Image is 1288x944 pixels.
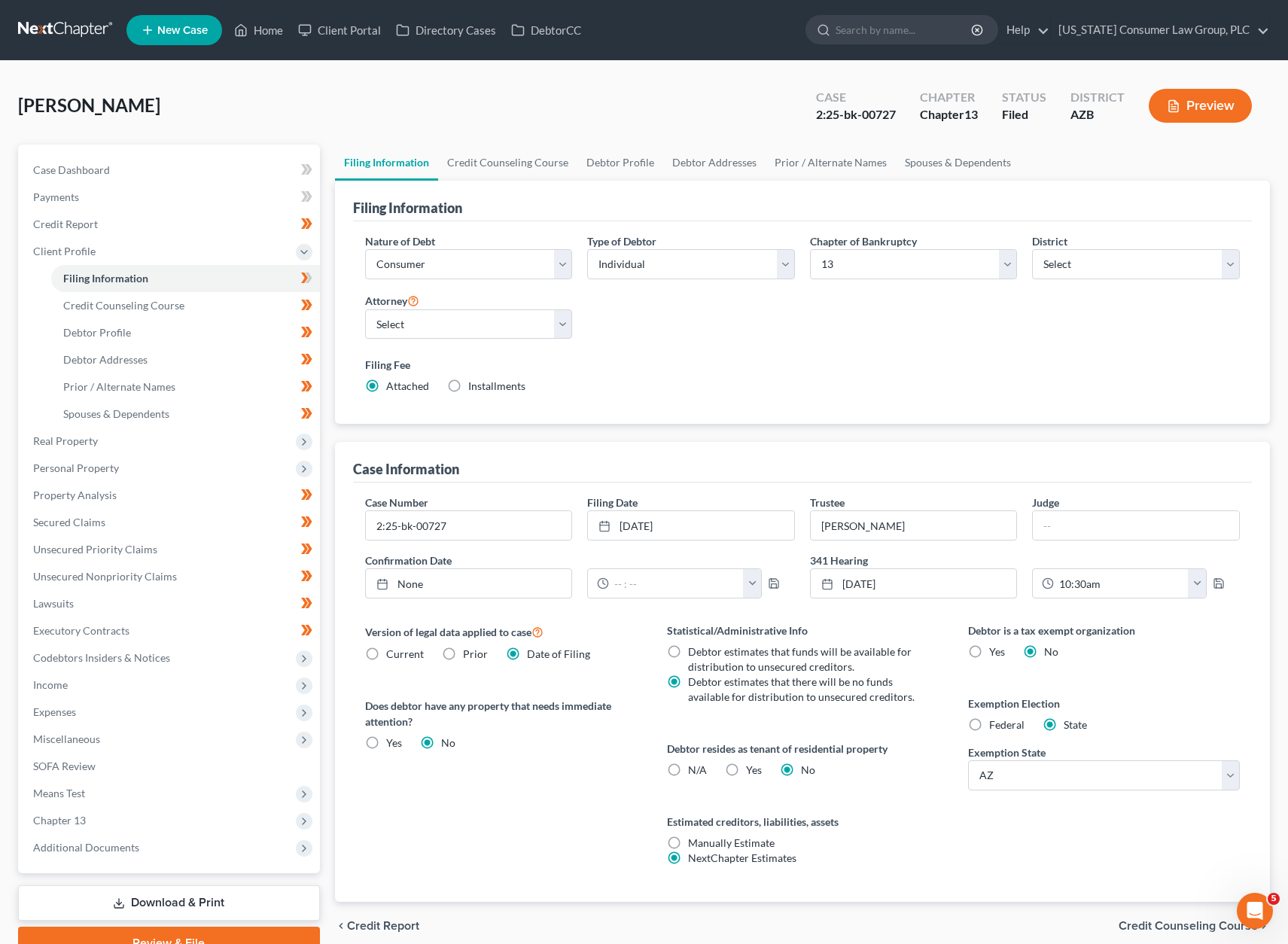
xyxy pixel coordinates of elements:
[365,623,637,641] label: Version of legal data applied to case
[33,814,86,827] span: Chapter 13
[335,145,438,181] a: Filing Information
[33,570,177,583] span: Unsecured Nonpriority Claims
[33,787,85,799] span: Means Test
[896,145,1020,181] a: Spouses & Dependents
[353,199,462,217] div: Filing Information
[920,106,978,123] div: Chapter
[667,814,939,830] label: Estimated creditors, liabilities, assets
[21,617,320,644] a: Executory Contracts
[964,107,978,121] span: 13
[1149,89,1252,123] button: Preview
[291,17,388,44] a: Client Portal
[989,718,1025,731] span: Federal
[438,145,577,181] a: Credit Counseling Course
[609,569,744,598] input: -- : --
[386,647,424,660] span: Current
[157,25,208,36] span: New Case
[33,651,170,664] span: Codebtors Insiders & Notices
[811,569,1017,598] a: [DATE]
[816,106,896,123] div: 2:25-bk-00727
[33,516,105,528] span: Secured Claims
[810,233,917,249] label: Chapter of Bankruptcy
[33,678,68,691] span: Income
[441,736,455,749] span: No
[1119,920,1258,932] span: Credit Counseling Course
[386,379,429,392] span: Attached
[33,732,100,745] span: Miscellaneous
[388,17,504,44] a: Directory Cases
[33,190,79,203] span: Payments
[663,145,766,181] a: Debtor Addresses
[746,763,762,776] span: Yes
[688,763,707,776] span: N/A
[667,741,939,757] label: Debtor resides as tenant of residential property
[468,379,525,392] span: Installments
[968,696,1240,711] label: Exemption Election
[463,647,488,660] span: Prior
[63,353,148,366] span: Debtor Addresses
[989,645,1005,658] span: Yes
[21,563,320,590] a: Unsecured Nonpriority Claims
[63,407,169,420] span: Spouses & Dependents
[365,233,435,249] label: Nature of Debt
[688,836,775,849] span: Manually Estimate
[1044,645,1058,658] span: No
[21,536,320,563] a: Unsecured Priority Claims
[51,373,320,400] a: Prior / Alternate Names
[1064,718,1087,731] span: State
[366,569,572,598] a: None
[836,16,973,44] input: Search by name...
[766,145,896,181] a: Prior / Alternate Names
[577,145,663,181] a: Debtor Profile
[33,841,139,854] span: Additional Documents
[811,511,1017,540] input: --
[688,645,912,673] span: Debtor estimates that funds will be available for distribution to unsecured creditors.
[968,623,1240,638] label: Debtor is a tax exempt organization
[33,461,119,474] span: Personal Property
[21,482,320,509] a: Property Analysis
[1002,106,1046,123] div: Filed
[588,511,794,540] a: [DATE]
[587,233,656,249] label: Type of Debtor
[1032,233,1067,249] label: District
[365,698,637,729] label: Does debtor have any property that needs immediate attention?
[353,460,459,478] div: Case Information
[1054,569,1189,598] input: -- : --
[347,920,419,932] span: Credit Report
[21,184,320,211] a: Payments
[63,299,184,312] span: Credit Counseling Course
[51,265,320,292] a: Filing Information
[33,218,98,230] span: Credit Report
[386,736,402,749] span: Yes
[688,675,915,703] span: Debtor estimates that there will be no funds available for distribution to unsecured creditors.
[33,624,129,637] span: Executory Contracts
[801,763,815,776] span: No
[63,272,148,285] span: Filing Information
[335,920,347,932] i: chevron_left
[667,623,939,638] label: Statistical/Administrative Info
[51,346,320,373] a: Debtor Addresses
[587,495,638,510] label: Filing Date
[527,647,590,660] span: Date of Filing
[33,543,157,556] span: Unsecured Priority Claims
[33,434,98,447] span: Real Property
[51,319,320,346] a: Debtor Profile
[21,753,320,780] a: SOFA Review
[1032,495,1059,510] label: Judge
[1051,17,1269,44] a: [US_STATE] Consumer Law Group, PLC
[999,17,1049,44] a: Help
[968,745,1046,760] label: Exemption State
[21,211,320,238] a: Credit Report
[21,590,320,617] a: Lawsuits
[802,553,1247,568] label: 341 Hearing
[365,357,1240,373] label: Filing Fee
[33,163,110,176] span: Case Dashboard
[335,920,419,932] button: chevron_left Credit Report
[33,760,96,772] span: SOFA Review
[33,245,96,257] span: Client Profile
[21,157,320,184] a: Case Dashboard
[227,17,291,44] a: Home
[504,17,589,44] a: DebtorCC
[358,553,802,568] label: Confirmation Date
[365,291,419,309] label: Attorney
